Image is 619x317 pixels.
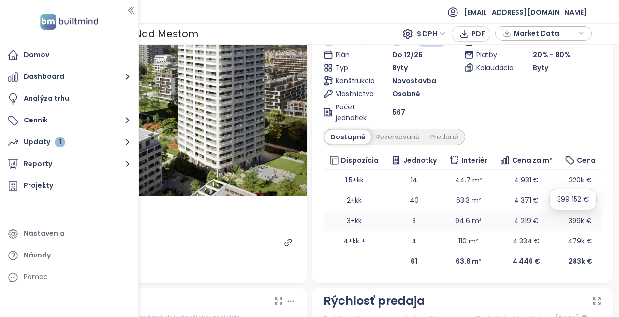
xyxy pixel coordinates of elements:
button: Updaty 1 [5,133,133,152]
span: Novostavba [392,75,436,86]
span: 4 334 € [513,236,540,246]
div: Dostupné [325,130,371,144]
span: 567 [392,107,405,118]
span: 20% - 80% [533,50,571,60]
button: Reporty [5,154,133,174]
span: Platby [476,49,511,60]
div: Pomoc [24,271,48,283]
a: Nastavenia [5,224,133,243]
div: Updaty [24,136,65,148]
td: 4+kk + [324,231,385,251]
span: Plán [336,49,370,60]
a: link [284,238,293,247]
span: 4 931 € [514,175,539,185]
div: Projekty [24,180,53,192]
div: Rezervované [371,130,425,144]
div: button [501,26,587,41]
span: Kolaudácia [476,62,511,73]
td: 40 [385,190,443,211]
div: [STREET_ADDRESS] [18,250,296,261]
td: 14 [385,170,443,190]
button: Cenník [5,111,133,130]
td: 4 [385,231,443,251]
td: 1.5+kk [324,170,385,190]
span: 4 371 € [514,196,539,205]
span: 220k € [569,175,592,185]
span: [EMAIL_ADDRESS][DOMAIN_NAME] [464,0,587,24]
b: 61 [411,257,417,266]
span: Cena za m² [512,155,552,166]
span: 4 219 € [514,216,539,226]
span: Byty [533,62,548,73]
button: PDF [452,26,490,42]
a: Domov [5,45,133,65]
span: Osobné [392,89,420,99]
b: 283k € [568,257,592,266]
td: 44.7 m² [443,170,494,190]
span: PDF [472,29,485,39]
a: Návody [5,246,133,265]
a: Analýza trhu [5,89,133,108]
button: Dashboard [5,67,133,87]
img: logo [37,12,101,31]
div: Predané [425,130,464,144]
div: Návody [24,249,51,261]
div: 399 152 € [549,189,597,210]
div: Nastavenia [24,227,65,240]
div: Slnečnice Nad Mestom [85,25,198,43]
div: Cresco Real Estate [18,261,296,272]
span: Cena [577,155,596,166]
b: 63.6 m² [456,257,482,266]
div: 1 [55,137,65,147]
span: Byty [392,62,408,73]
span: Typ [336,62,370,73]
td: 3+kk [324,211,385,231]
td: 2+kk [324,190,385,211]
td: 3 [385,211,443,231]
div: Analýza trhu [24,92,69,105]
a: Projekty [5,176,133,196]
span: Vlastníctvo [336,89,370,99]
td: 110 m² [443,231,494,251]
span: 479k € [568,236,592,246]
span: S DPH [417,27,446,41]
span: Interiér [461,155,487,166]
span: Počet jednotiek [336,102,370,123]
td: 94.6 m² [443,211,494,231]
td: 63.3 m² [443,190,494,211]
span: Market Data [514,26,576,41]
div: Rýchlosť predaja [324,292,425,310]
div: Domov [24,49,49,61]
b: 4 446 € [513,257,540,266]
span: 399k € [568,216,592,226]
div: Pomoc [5,268,133,287]
span: Do 12/26 [392,49,423,60]
span: Dispozícia [341,155,379,166]
span: Jednotky [403,155,437,166]
span: Konštrukcia [336,75,370,86]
